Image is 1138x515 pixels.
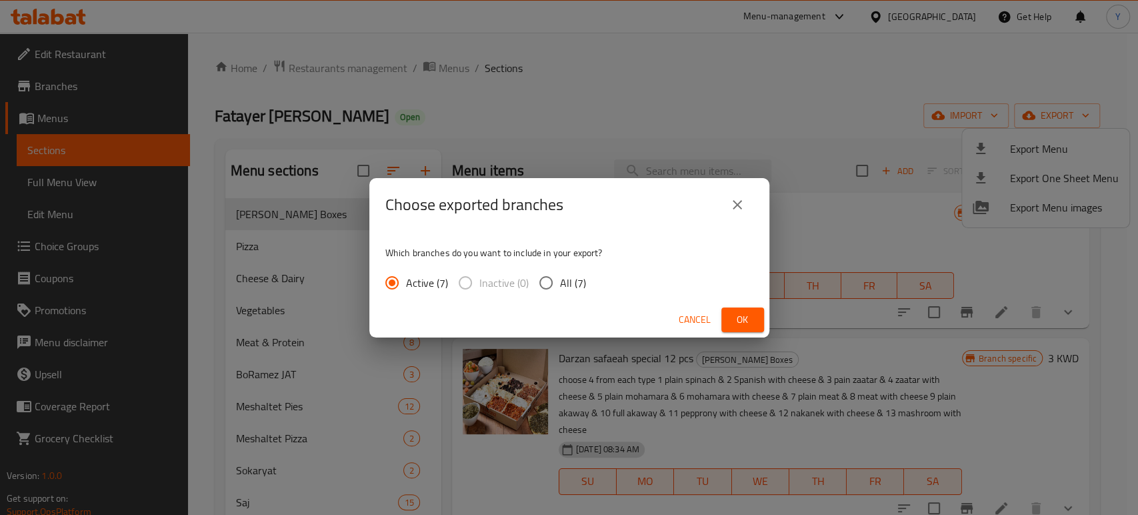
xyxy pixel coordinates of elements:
[721,189,753,221] button: close
[721,308,764,332] button: Ok
[406,275,448,291] span: Active (7)
[673,308,716,332] button: Cancel
[732,312,753,328] span: Ok
[679,312,711,328] span: Cancel
[385,194,563,215] h2: Choose exported branches
[560,275,586,291] span: All (7)
[385,246,753,260] p: Which branches do you want to include in your export?
[479,275,529,291] span: Inactive (0)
